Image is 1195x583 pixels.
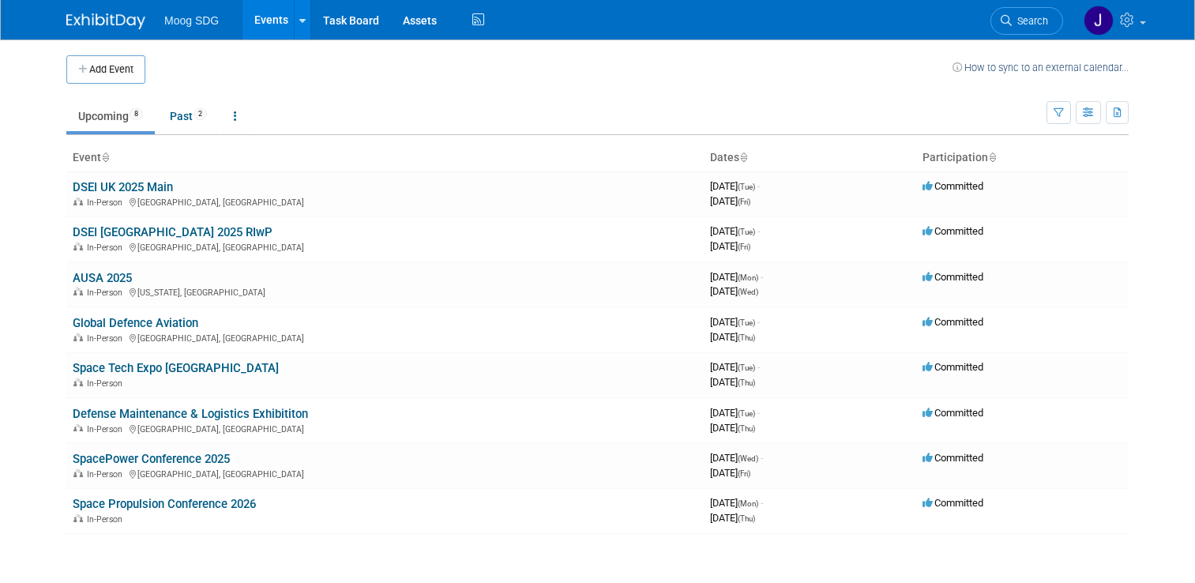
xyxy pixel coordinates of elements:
[738,454,758,463] span: (Wed)
[73,288,83,295] img: In-Person Event
[757,407,760,419] span: -
[73,424,83,432] img: In-Person Event
[710,285,758,297] span: [DATE]
[738,182,755,191] span: (Tue)
[87,514,127,525] span: In-Person
[73,243,83,250] img: In-Person Event
[73,240,697,253] div: [GEOGRAPHIC_DATA], [GEOGRAPHIC_DATA]
[130,108,143,120] span: 8
[1084,6,1114,36] img: Jaclyn Roberts
[738,273,758,282] span: (Mon)
[73,197,83,205] img: In-Person Event
[923,407,983,419] span: Committed
[738,243,750,251] span: (Fri)
[710,512,755,524] span: [DATE]
[194,108,207,120] span: 2
[738,424,755,433] span: (Thu)
[923,452,983,464] span: Committed
[923,225,983,237] span: Committed
[87,378,127,389] span: In-Person
[757,225,760,237] span: -
[164,14,219,27] span: Moog SDG
[738,378,755,387] span: (Thu)
[923,361,983,373] span: Committed
[87,469,127,480] span: In-Person
[738,333,755,342] span: (Thu)
[73,285,697,298] div: [US_STATE], [GEOGRAPHIC_DATA]
[73,331,697,344] div: [GEOGRAPHIC_DATA], [GEOGRAPHIC_DATA]
[757,180,760,192] span: -
[73,180,173,194] a: DSEI UK 2025 Main
[738,197,750,206] span: (Fri)
[1012,15,1048,27] span: Search
[757,316,760,328] span: -
[738,499,758,508] span: (Mon)
[66,55,145,84] button: Add Event
[710,316,760,328] span: [DATE]
[757,361,760,373] span: -
[73,497,256,511] a: Space Propulsion Conference 2026
[87,424,127,434] span: In-Person
[158,101,219,131] a: Past2
[73,316,198,330] a: Global Defence Aviation
[73,195,697,208] div: [GEOGRAPHIC_DATA], [GEOGRAPHIC_DATA]
[710,331,755,343] span: [DATE]
[73,467,697,480] div: [GEOGRAPHIC_DATA], [GEOGRAPHIC_DATA]
[710,497,763,509] span: [DATE]
[738,228,755,236] span: (Tue)
[73,407,308,421] a: Defense Maintenance & Logistics Exhibititon
[761,271,763,283] span: -
[73,452,230,466] a: SpacePower Conference 2025
[66,101,155,131] a: Upcoming8
[73,422,697,434] div: [GEOGRAPHIC_DATA], [GEOGRAPHIC_DATA]
[923,316,983,328] span: Committed
[710,225,760,237] span: [DATE]
[66,13,145,29] img: ExhibitDay
[761,452,763,464] span: -
[988,151,996,164] a: Sort by Participation Type
[738,288,758,296] span: (Wed)
[73,514,83,522] img: In-Person Event
[710,467,750,479] span: [DATE]
[73,333,83,341] img: In-Person Event
[87,333,127,344] span: In-Person
[73,225,272,239] a: DSEI [GEOGRAPHIC_DATA] 2025 RIwP
[73,378,83,386] img: In-Person Event
[704,145,916,171] th: Dates
[87,197,127,208] span: In-Person
[916,145,1129,171] th: Participation
[923,180,983,192] span: Committed
[73,271,132,285] a: AUSA 2025
[710,195,750,207] span: [DATE]
[761,497,763,509] span: -
[738,469,750,478] span: (Fri)
[710,376,755,388] span: [DATE]
[953,62,1129,73] a: How to sync to an external calendar...
[710,180,760,192] span: [DATE]
[923,271,983,283] span: Committed
[87,243,127,253] span: In-Person
[738,318,755,327] span: (Tue)
[738,409,755,418] span: (Tue)
[923,497,983,509] span: Committed
[710,271,763,283] span: [DATE]
[710,452,763,464] span: [DATE]
[73,469,83,477] img: In-Person Event
[710,407,760,419] span: [DATE]
[710,240,750,252] span: [DATE]
[738,363,755,372] span: (Tue)
[101,151,109,164] a: Sort by Event Name
[990,7,1063,35] a: Search
[73,361,279,375] a: Space Tech Expo [GEOGRAPHIC_DATA]
[738,514,755,523] span: (Thu)
[739,151,747,164] a: Sort by Start Date
[710,422,755,434] span: [DATE]
[66,145,704,171] th: Event
[710,361,760,373] span: [DATE]
[87,288,127,298] span: In-Person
